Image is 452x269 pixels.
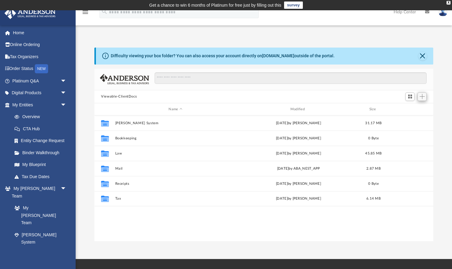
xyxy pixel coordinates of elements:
a: My [PERSON_NAME] Team [8,202,70,229]
button: Mail [115,167,236,171]
a: Online Ordering [4,39,76,51]
span: arrow_drop_down [61,99,73,111]
span: arrow_drop_down [61,75,73,87]
div: [DATE] by [PERSON_NAME] [238,196,359,202]
span: 0 Byte [368,182,379,185]
a: My Blueprint [8,159,73,171]
div: grid [94,115,433,241]
i: menu [82,8,89,16]
div: id [97,107,112,112]
button: [PERSON_NAME] System [115,121,236,125]
span: arrow_drop_down [61,87,73,99]
a: Overview [8,111,76,123]
a: Order StatusNEW [4,63,76,75]
div: NEW [35,64,48,73]
a: menu [82,12,89,16]
img: Anderson Advisors Platinum Portal [3,7,57,19]
a: Home [4,27,76,39]
div: Difficulty viewing your box folder? You can also access your account directly on outside of the p... [111,53,335,59]
a: Tax Organizers [4,51,76,63]
span: 2.87 MB [366,167,381,170]
span: 6.14 MB [366,197,381,201]
img: User Pic [438,8,447,16]
button: Tax [115,197,236,201]
button: Close [418,52,427,60]
div: [DATE] by [PERSON_NAME] [238,136,359,141]
a: Binder Walkthrough [8,147,76,159]
button: Viewable-ClientDocs [101,94,137,99]
div: [DATE] by [PERSON_NAME] [238,121,359,126]
a: Entity Change Request [8,135,76,147]
div: Get a chance to win 6 months of Platinum for free just by filling out this [149,2,281,9]
div: id [388,107,431,112]
a: My Entitiesarrow_drop_down [4,99,76,111]
a: My [PERSON_NAME] Teamarrow_drop_down [4,183,73,202]
div: [DATE] by ABA_NEST_APP [238,166,359,171]
button: Bookkeeping [115,136,236,140]
button: Add [418,92,427,101]
div: Modified [238,107,359,112]
a: Tax Due Dates [8,171,76,183]
div: [DATE] by [PERSON_NAME] [238,151,359,156]
i: search [101,8,108,15]
span: 31.17 MB [365,121,382,125]
button: Switch to Grid View [405,92,414,101]
a: [DOMAIN_NAME] [262,53,294,58]
div: close [447,1,450,5]
span: arrow_drop_down [61,183,73,195]
div: Size [362,107,386,112]
a: [PERSON_NAME] System [8,229,73,248]
input: Search files and folders [155,72,427,84]
div: [DATE] by [PERSON_NAME] [238,181,359,187]
button: Law [115,151,236,155]
a: Digital Productsarrow_drop_down [4,87,76,99]
a: CTA Hub [8,123,76,135]
span: 0 Byte [368,137,379,140]
span: 45.85 MB [365,152,382,155]
a: Client Referrals [8,248,73,260]
button: Receipts [115,182,236,186]
div: Name [115,107,236,112]
a: survey [284,2,303,9]
a: Platinum Q&Aarrow_drop_down [4,75,76,87]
